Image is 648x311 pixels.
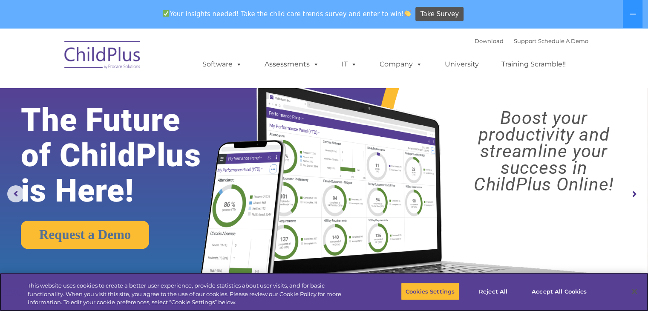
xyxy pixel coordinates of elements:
[436,56,487,73] a: University
[538,37,588,44] a: Schedule A Demo
[401,282,459,300] button: Cookies Settings
[21,102,228,208] rs-layer: The Future of ChildPlus is Here!
[371,56,431,73] a: Company
[194,56,251,73] a: Software
[163,10,169,17] img: ✅
[118,56,144,63] span: Last name
[493,56,574,73] a: Training Scramble!!
[118,91,155,98] span: Phone number
[415,7,464,22] a: Take Survey
[420,7,459,22] span: Take Survey
[625,282,644,301] button: Close
[333,56,366,73] a: IT
[475,37,504,44] a: Download
[475,37,588,44] font: |
[514,37,536,44] a: Support
[28,282,357,307] div: This website uses cookies to create a better user experience, provide statistics about user visit...
[21,221,149,249] a: Request a Demo
[404,10,411,17] img: 👏
[527,282,591,300] button: Accept All Cookies
[159,6,415,22] span: Your insights needed! Take the child care trends survey and enter to win!
[467,282,520,300] button: Reject All
[256,56,328,73] a: Assessments
[60,35,145,78] img: ChildPlus by Procare Solutions
[448,109,640,193] rs-layer: Boost your productivity and streamline your success in ChildPlus Online!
